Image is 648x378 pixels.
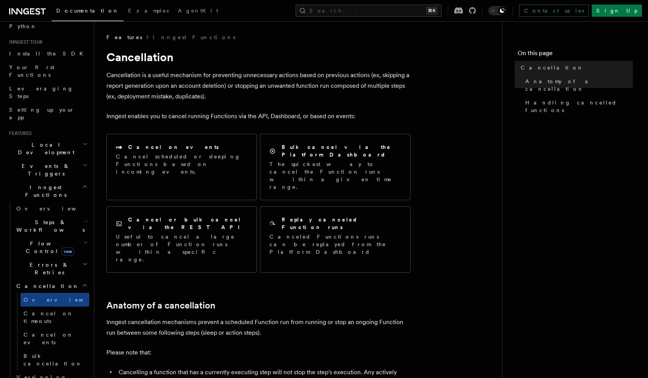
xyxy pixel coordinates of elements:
a: Bulk cancel via the Platform DashboardThe quickest way to cancel the Function runs within a given... [260,134,410,200]
h2: Cancel or bulk cancel via the REST API [128,216,247,231]
a: Anatomy of a cancellation [106,300,215,311]
span: Cancellation [521,64,583,71]
span: Bulk cancellation [24,353,82,367]
span: Documentation [56,8,119,14]
a: Handling cancelled functions [522,96,633,117]
a: Cancel or bulk cancel via the REST APIUseful to cancel a large number of Function runs within a s... [106,206,257,273]
span: Handling cancelled functions [525,99,633,114]
span: Flow Control [13,240,84,255]
button: Toggle dark mode [488,6,507,15]
a: Cancellation [518,61,633,74]
button: Steps & Workflows [13,215,89,237]
span: Anatomy of a cancellation [525,77,633,93]
a: Inngest Functions [153,33,235,41]
span: new [62,247,74,256]
a: Bulk cancellation [21,349,89,370]
button: Events & Triggers [6,159,89,180]
button: Local Development [6,138,89,159]
p: Useful to cancel a large number of Function runs within a specific range. [116,233,247,263]
p: Inngest enables you to cancel running Functions via the API, Dashboard, or based on events: [106,111,410,122]
span: Features [106,33,142,41]
button: Inngest Functions [6,180,89,202]
span: Inngest tour [6,39,43,45]
a: Examples [124,2,173,21]
span: Events & Triggers [6,162,83,177]
a: Cancel on events [21,328,89,349]
button: Cancellation [13,279,89,293]
span: Features [6,130,32,136]
span: Cancel on events [24,332,73,345]
a: Overview [13,202,89,215]
a: Leveraging Steps [6,82,89,103]
a: Cancel on timeouts [21,307,89,328]
button: Search...⌘K [296,5,442,17]
p: Inngest cancellation mechanisms prevent a scheduled Function run from running or stop an ongoing ... [106,317,410,338]
a: Anatomy of a cancellation [522,74,633,96]
a: Python [6,19,89,33]
a: Setting up your app [6,103,89,124]
h4: On this page [518,49,633,61]
a: Overview [21,293,89,307]
span: Python [9,23,37,29]
a: Your first Functions [6,60,89,82]
h1: Cancellation [106,50,410,64]
a: Contact sales [519,5,589,17]
p: The quickest way to cancel the Function runs within a given time range. [269,160,401,191]
span: Overview [24,297,102,303]
h2: Cancel on events [128,143,219,151]
span: Examples [128,8,169,14]
a: AgentKit [173,2,223,21]
a: Replay canceled Function runsCanceled Functions runs can be replayed from the Platform Dashboard [260,206,410,273]
span: Your first Functions [9,64,54,78]
span: Local Development [6,141,83,156]
span: Overview [16,206,95,212]
span: Leveraging Steps [9,85,73,99]
p: Canceled Functions runs can be replayed from the Platform Dashboard [269,233,401,256]
span: Errors & Retries [13,261,82,276]
kbd: ⌘K [426,7,437,14]
a: Sign Up [592,5,642,17]
h2: Replay canceled Function runs [282,216,401,231]
button: Flow Controlnew [13,237,89,258]
a: Cancel on eventsCancel scheduled or sleeping Functions based on incoming events. [106,134,257,200]
span: AgentKit [178,8,218,14]
span: Inngest Functions [6,183,82,199]
span: Cancellation [13,282,79,290]
a: Documentation [52,2,124,21]
span: Steps & Workflows [13,218,85,234]
h2: Bulk cancel via the Platform Dashboard [282,143,401,158]
span: Install the SDK [9,51,88,57]
div: Cancellation [13,293,89,370]
p: Cancel scheduled or sleeping Functions based on incoming events. [116,153,247,176]
button: Errors & Retries [13,258,89,279]
span: Cancel on timeouts [24,310,73,324]
a: Install the SDK [6,47,89,60]
span: Setting up your app [9,107,74,120]
p: Please note that: [106,347,410,358]
p: Cancellation is a useful mechanism for preventing unnecessary actions based on previous actions (... [106,70,410,102]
